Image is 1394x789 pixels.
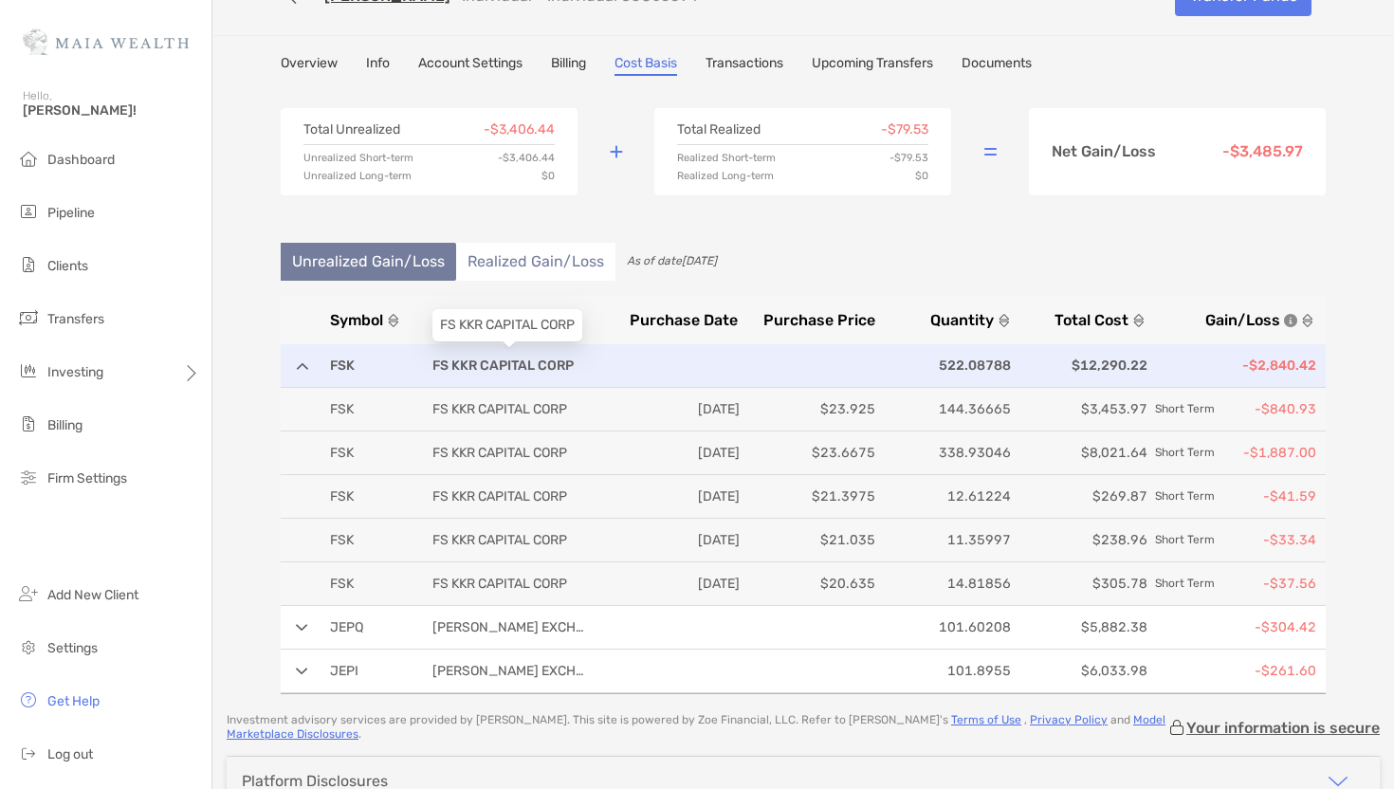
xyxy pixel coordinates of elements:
[1018,528,1146,552] p: $238.96
[432,615,584,639] p: [PERSON_NAME] EXCHANGE-TRADED FD
[23,102,200,119] span: [PERSON_NAME]!
[883,659,1011,683] p: 101.8955
[330,311,425,329] button: Symbol
[47,640,98,656] span: Settings
[17,466,40,488] img: firm-settings icon
[1205,311,1280,329] span: Gain/Loss
[1155,397,1316,421] p: -$840.93
[747,572,875,596] p: $20.635
[1018,659,1146,683] p: $6,033.98
[432,397,584,421] p: FS KKR CAPITAL CORP
[47,470,127,486] span: Firm Settings
[47,364,103,380] span: Investing
[747,397,875,421] p: $23.925
[432,354,584,377] p: FS KKR CAPITAL CORP
[1155,528,1215,552] span: Short Term
[1155,528,1316,552] p: -$33.34
[612,485,740,508] p: [DATE]
[281,55,338,76] a: Overview
[387,314,400,327] img: sort
[1018,311,1146,329] button: Total Cost
[1301,314,1314,327] img: sort
[17,359,40,382] img: investing icon
[47,746,93,762] span: Log out
[1132,314,1146,327] img: sort
[915,171,928,181] p: $0
[610,311,738,329] button: Purchase Date
[47,311,104,327] span: Transfers
[1155,572,1215,596] span: Short Term
[883,528,1011,552] p: 11.35997
[541,171,555,181] p: $0
[881,123,928,137] p: -$79.53
[456,243,615,281] li: Realized Gain/Loss
[1018,354,1146,377] p: $12,290.22
[281,243,456,281] li: Unrealized Gain/Loss
[812,55,933,76] a: Upcoming Transfers
[17,582,40,605] img: add_new_client icon
[1284,314,1297,327] img: icon info
[1018,485,1146,508] p: $269.87
[612,528,740,552] p: [DATE]
[17,635,40,658] img: settings icon
[747,441,875,465] p: $23.6675
[1155,615,1316,639] p: -$304.42
[962,55,1032,76] a: Documents
[432,485,584,508] p: FS KKR CAPITAL CORP
[1155,441,1316,465] p: -$1,887.00
[612,572,740,596] p: [DATE]
[706,55,783,76] a: Transactions
[330,441,425,465] p: FSK
[1155,441,1215,465] span: Short Term
[47,587,138,603] span: Add New Client
[432,309,582,341] div: FS KKR CAPITAL CORP
[883,485,1011,508] p: 12.61224
[883,397,1011,421] p: 144.36665
[747,528,875,552] p: $21.035
[17,306,40,329] img: transfers icon
[951,713,1021,726] a: Terms of Use
[883,441,1011,465] p: 338.93046
[1018,441,1146,465] p: $8,021.64
[883,311,1011,329] button: Quantity
[1018,397,1146,421] p: $3,453.97
[1018,615,1146,639] p: $5,882.38
[296,624,308,632] img: arrow open row
[303,171,412,181] p: Unrealized Long-term
[17,253,40,276] img: clients icon
[484,123,555,137] p: -$3,406.44
[1155,485,1316,508] p: -$41.59
[677,153,776,163] p: Realized Short-term
[1153,311,1314,329] button: Gain/Lossicon info
[612,397,740,421] p: [DATE]
[627,254,717,267] span: As of date [DATE]
[612,441,740,465] p: [DATE]
[47,258,88,274] span: Clients
[47,693,100,709] span: Get Help
[883,572,1011,596] p: 14.81856
[1052,144,1156,159] p: Net Gain/Loss
[227,713,1167,742] p: Investment advisory services are provided by [PERSON_NAME] . This site is powered by Zoe Financia...
[47,152,115,168] span: Dashboard
[17,413,40,435] img: billing icon
[296,362,308,370] img: arrow open row
[47,205,95,221] span: Pipeline
[677,171,774,181] p: Realized Long-term
[1155,397,1215,421] span: Short Term
[366,55,390,76] a: Info
[17,688,40,711] img: get-help icon
[330,615,406,639] p: JEPQ
[1155,485,1215,508] span: Short Term
[630,311,738,329] span: Purchase Date
[763,311,875,329] span: Purchase Price
[17,742,40,764] img: logout icon
[17,147,40,170] img: dashboard icon
[1055,311,1128,329] span: Total Cost
[432,528,584,552] p: FS KKR CAPITAL CORP
[1222,144,1303,159] p: -$3,485.97
[303,153,413,163] p: Unrealized Short-term
[498,153,555,163] p: -$3,406.44
[330,397,425,421] p: FSK
[227,713,1165,741] a: Model Marketplace Disclosures
[890,153,928,163] p: -$79.53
